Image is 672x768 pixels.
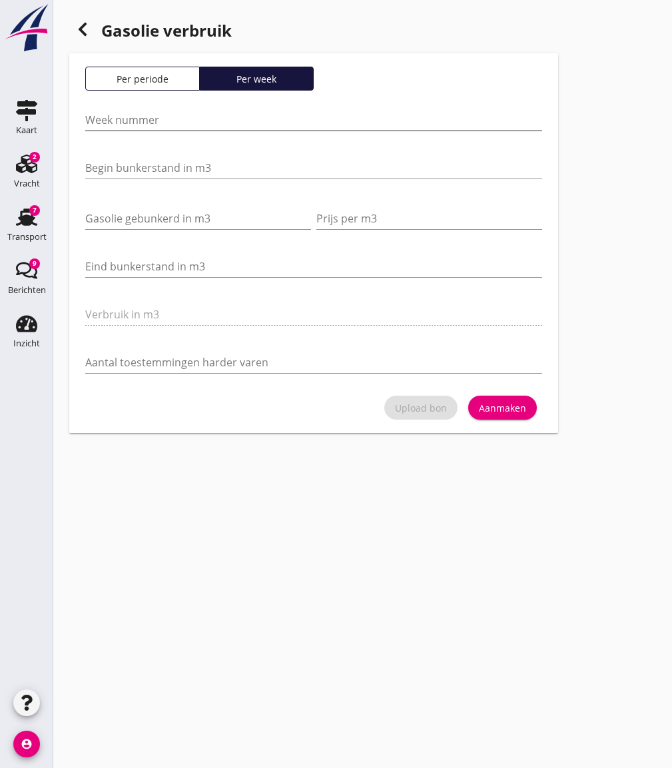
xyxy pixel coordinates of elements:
[200,67,314,91] button: Per week
[91,72,194,86] div: Per periode
[85,256,542,277] input: Eind bunkerstand in m3
[316,208,542,229] input: Prijs per m3
[69,16,558,48] h1: Gasolie verbruik
[85,67,200,91] button: Per periode
[85,109,542,131] input: Week nummer
[13,339,40,348] div: Inzicht
[8,286,46,294] div: Berichten
[85,157,542,179] input: Begin bunkerstand in m3
[16,126,37,135] div: Kaart
[3,3,51,53] img: logo-small.a267ee39.svg
[29,205,40,216] div: 7
[468,396,537,420] button: Aanmaken
[85,352,542,373] input: Aantal toestemmingen harder varen
[29,152,40,163] div: 2
[29,258,40,269] div: 9
[479,401,526,415] div: Aanmaken
[206,72,308,86] div: Per week
[85,208,311,229] input: Gasolie gebunkerd in m3
[13,731,40,757] i: account_circle
[7,232,47,241] div: Transport
[14,179,40,188] div: Vracht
